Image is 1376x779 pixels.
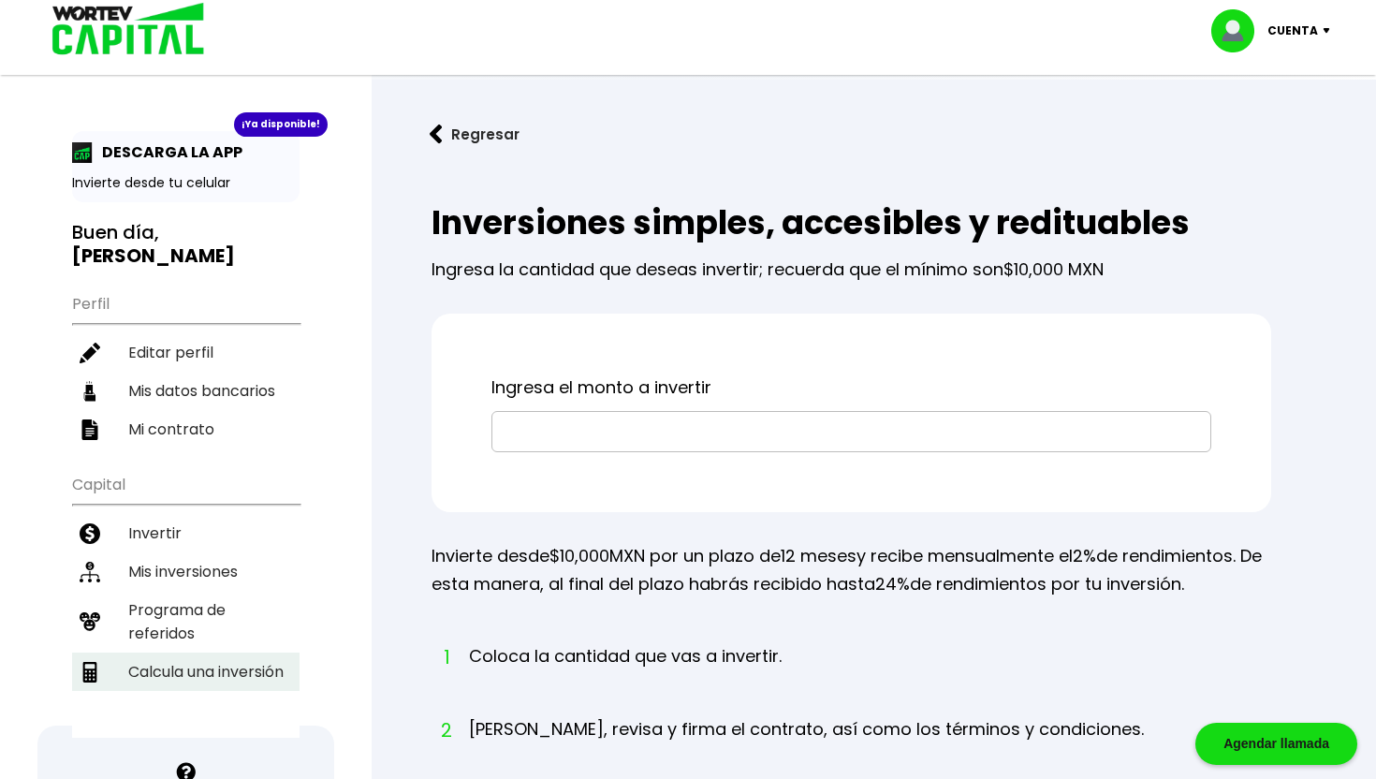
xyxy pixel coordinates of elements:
p: Invierte desde MXN por un plazo de y recibe mensualmente el de rendimientos. De esta manera, al f... [432,542,1271,598]
p: Cuenta [1267,17,1318,45]
img: recomiendanos-icon.9b8e9327.svg [80,611,100,632]
img: contrato-icon.f2db500c.svg [80,419,100,440]
img: invertir-icon.b3b967d7.svg [80,523,100,544]
img: app-icon [72,142,93,163]
img: icon-down [1318,28,1343,34]
ul: Perfil [72,283,300,448]
li: [PERSON_NAME], revisa y firma el contrato, así como los términos y condiciones. [469,716,1144,777]
span: 24% [875,572,910,595]
button: Regresar [402,110,548,159]
img: flecha izquierda [430,125,443,144]
b: [PERSON_NAME] [72,243,235,269]
img: datos-icon.10cf9172.svg [80,381,100,402]
ul: Capital [72,463,300,738]
img: calculadora-icon.17d418c4.svg [80,662,100,683]
span: 1 [441,643,450,671]
p: DESCARGA LA APP [93,140,242,164]
div: ¡Ya disponible! [234,112,328,137]
img: inversiones-icon.6695dc30.svg [80,562,100,582]
span: $10,000 MXN [1003,257,1104,281]
a: Invertir [72,514,300,552]
a: Editar perfil [72,333,300,372]
a: flecha izquierdaRegresar [402,110,1346,159]
span: $10,000 [549,544,609,567]
div: Agendar llamada [1195,723,1357,765]
a: Mis datos bancarios [72,372,300,410]
p: Ingresa la cantidad que deseas invertir; recuerda que el mínimo son [432,242,1271,284]
a: Calcula una inversión [72,653,300,691]
a: Programa de referidos [72,591,300,653]
h2: Inversiones simples, accesibles y redituables [432,204,1271,242]
img: editar-icon.952d3147.svg [80,343,100,363]
img: profile-image [1211,9,1267,52]
p: Invierte desde tu celular [72,173,300,193]
a: Mis inversiones [72,552,300,591]
a: Mi contrato [72,410,300,448]
span: 12 meses [781,544,856,567]
li: Coloca la cantidad que vas a invertir. [469,643,782,704]
h3: Buen día, [72,221,300,268]
p: Ingresa el monto a invertir [491,374,1211,402]
span: 2 [441,716,450,744]
span: 2% [1073,544,1096,567]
